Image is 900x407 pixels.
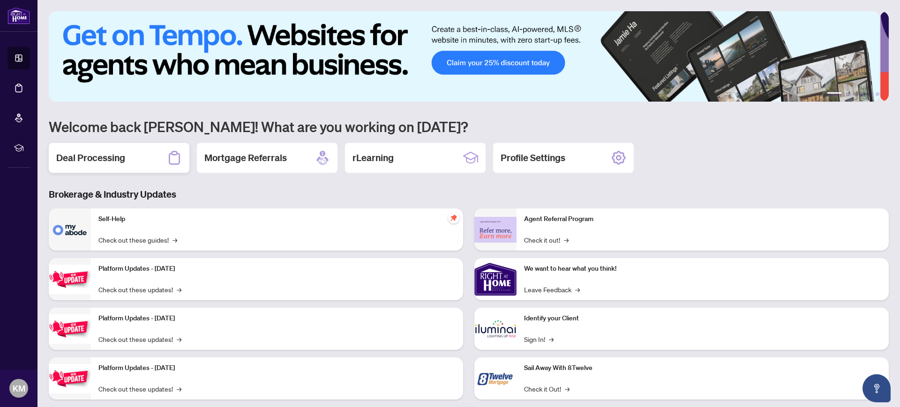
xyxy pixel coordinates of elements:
[98,363,456,373] p: Platform Updates - [DATE]
[827,92,842,96] button: 1
[49,364,91,393] img: Platform Updates - June 23, 2025
[98,334,181,344] a: Check out these updates!→
[501,151,565,164] h2: Profile Settings
[172,235,177,245] span: →
[98,235,177,245] a: Check out these guides!→
[352,151,394,164] h2: rLearning
[524,363,881,373] p: Sail Away With 8Twelve
[448,212,459,223] span: pushpin
[177,334,181,344] span: →
[868,92,872,96] button: 5
[524,334,554,344] a: Sign In!→
[49,188,889,201] h3: Brokerage & Industry Updates
[177,284,181,295] span: →
[575,284,580,295] span: →
[861,92,864,96] button: 4
[549,334,554,344] span: →
[49,11,880,102] img: Slide 0
[564,235,569,245] span: →
[7,7,30,24] img: logo
[524,264,881,274] p: We want to hear what you think!
[49,265,91,294] img: Platform Updates - July 21, 2025
[49,314,91,344] img: Platform Updates - July 8, 2025
[474,217,517,243] img: Agent Referral Program
[524,284,580,295] a: Leave Feedback→
[177,384,181,394] span: →
[98,384,181,394] a: Check out these updates!→
[13,382,25,395] span: KM
[524,235,569,245] a: Check it out!→
[98,264,456,274] p: Platform Updates - [DATE]
[862,374,891,402] button: Open asap
[565,384,570,394] span: →
[524,313,881,324] p: Identify your Client
[876,92,879,96] button: 6
[49,118,889,135] h1: Welcome back [PERSON_NAME]! What are you working on [DATE]?
[524,214,881,224] p: Agent Referral Program
[853,92,857,96] button: 3
[49,208,91,251] img: Self-Help
[204,151,287,164] h2: Mortgage Referrals
[474,308,517,350] img: Identify your Client
[98,214,456,224] p: Self-Help
[524,384,570,394] a: Check it Out!→
[474,258,517,300] img: We want to hear what you think!
[98,284,181,295] a: Check out these updates!→
[474,357,517,400] img: Sail Away With 8Twelve
[846,92,849,96] button: 2
[56,151,125,164] h2: Deal Processing
[98,313,456,324] p: Platform Updates - [DATE]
